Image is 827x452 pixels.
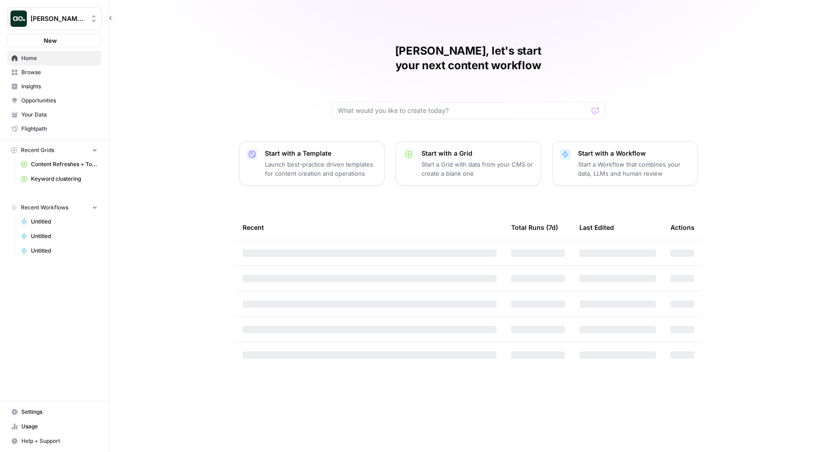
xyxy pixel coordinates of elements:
[21,125,97,133] span: Flightpath
[21,54,97,62] span: Home
[7,405,101,419] a: Settings
[7,201,101,214] button: Recent Workflows
[7,419,101,434] a: Usage
[17,244,101,258] a: Untitled
[7,107,101,122] a: Your Data
[578,149,690,158] p: Start with a Workflow
[7,122,101,136] a: Flightpath
[578,160,690,178] p: Start a Workflow that combines your data, LLMs and human review
[44,36,57,45] span: New
[17,172,101,186] a: Keyword clustering
[332,44,605,73] h1: [PERSON_NAME], let's start your next content workflow
[670,215,695,240] div: Actions
[30,14,86,23] span: [PERSON_NAME]'s Workspace
[31,232,97,240] span: Untitled
[21,422,97,431] span: Usage
[239,141,385,186] button: Start with a TemplateLaunch best-practice driven templates for content creation and operations
[7,143,101,157] button: Recent Grids
[7,79,101,94] a: Insights
[17,214,101,229] a: Untitled
[421,149,533,158] p: Start with a Grid
[7,65,101,80] a: Browse
[21,111,97,119] span: Your Data
[7,434,101,448] button: Help + Support
[396,141,541,186] button: Start with a GridStart a Grid with data from your CMS or create a blank one
[21,408,97,416] span: Settings
[338,106,588,115] input: What would you like to create today?
[7,7,101,30] button: Workspace: Nick's Workspace
[21,437,97,445] span: Help + Support
[31,218,97,226] span: Untitled
[552,141,698,186] button: Start with a WorkflowStart a Workflow that combines your data, LLMs and human review
[21,146,54,154] span: Recent Grids
[7,34,101,47] button: New
[579,215,614,240] div: Last Edited
[243,215,497,240] div: Recent
[421,160,533,178] p: Start a Grid with data from your CMS or create a blank one
[31,160,97,168] span: Content Refreshes + Topical Authority
[7,51,101,66] a: Home
[21,96,97,105] span: Opportunities
[21,203,68,212] span: Recent Workflows
[31,247,97,255] span: Untitled
[17,229,101,244] a: Untitled
[265,149,377,158] p: Start with a Template
[17,157,101,172] a: Content Refreshes + Topical Authority
[21,68,97,76] span: Browse
[10,10,27,27] img: Nick's Workspace Logo
[31,175,97,183] span: Keyword clustering
[7,93,101,108] a: Opportunities
[265,160,377,178] p: Launch best-practice driven templates for content creation and operations
[21,82,97,91] span: Insights
[511,215,558,240] div: Total Runs (7d)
